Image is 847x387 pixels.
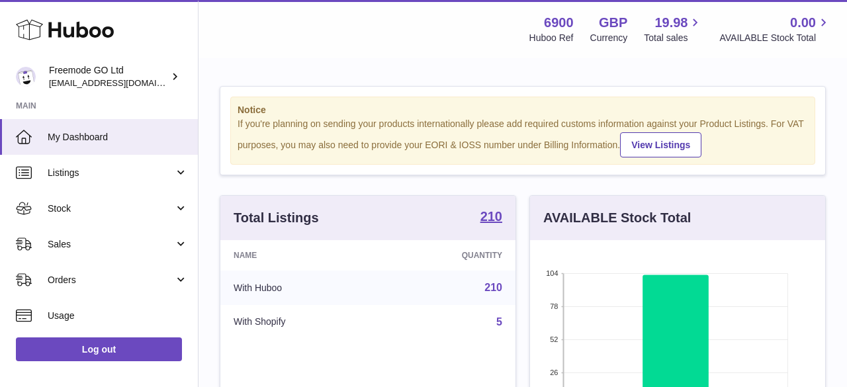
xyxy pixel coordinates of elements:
[620,132,701,157] a: View Listings
[719,32,831,44] span: AVAILABLE Stock Total
[238,104,808,116] strong: Notice
[550,302,558,310] text: 78
[719,14,831,44] a: 0.00 AVAILABLE Stock Total
[544,14,574,32] strong: 6900
[550,368,558,376] text: 26
[234,209,319,227] h3: Total Listings
[480,210,502,226] a: 210
[48,167,174,179] span: Listings
[546,269,558,277] text: 104
[590,32,628,44] div: Currency
[49,64,168,89] div: Freemode GO Ltd
[654,14,688,32] span: 19.98
[48,131,188,144] span: My Dashboard
[48,274,174,286] span: Orders
[529,32,574,44] div: Huboo Ref
[379,240,515,271] th: Quantity
[16,67,36,87] img: internalAdmin-6900@internal.huboo.com
[220,240,379,271] th: Name
[238,118,808,157] div: If you're planning on sending your products internationally please add required customs informati...
[644,32,703,44] span: Total sales
[48,202,174,215] span: Stock
[48,310,188,322] span: Usage
[220,271,379,305] td: With Huboo
[599,14,627,32] strong: GBP
[49,77,195,88] span: [EMAIL_ADDRESS][DOMAIN_NAME]
[220,305,379,339] td: With Shopify
[16,337,182,361] a: Log out
[644,14,703,44] a: 19.98 Total sales
[550,335,558,343] text: 52
[48,238,174,251] span: Sales
[484,282,502,293] a: 210
[496,316,502,327] a: 5
[790,14,816,32] span: 0.00
[480,210,502,223] strong: 210
[543,209,691,227] h3: AVAILABLE Stock Total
